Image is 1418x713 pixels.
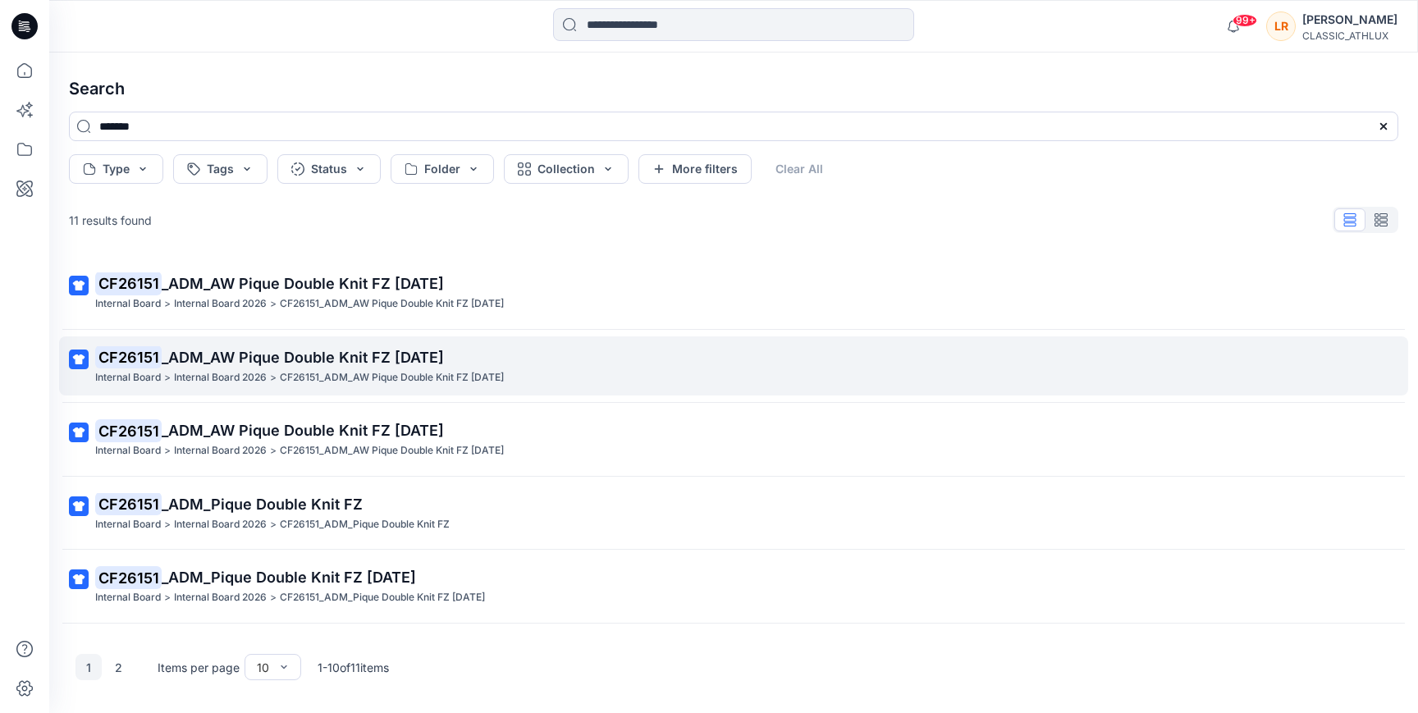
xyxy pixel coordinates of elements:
mark: CF26151 [95,345,162,368]
p: Items per page [158,659,240,676]
p: > [164,442,171,459]
span: _ADM_AW Pique Double Knit FZ [DATE] [162,275,444,292]
button: 1 [75,654,102,680]
button: 2 [105,654,131,680]
p: CF26151_ADM_AW Pique Double Knit FZ 01OCT25 [280,295,504,313]
div: CLASSIC_ATHLUX [1302,30,1397,42]
p: 11 results found [69,212,152,229]
p: > [270,369,277,386]
h4: Search [56,66,1411,112]
p: > [164,589,171,606]
button: Folder [391,154,494,184]
button: Status [277,154,381,184]
mark: CF26151 [95,272,162,295]
p: Internal Board [95,295,161,313]
p: CF26151_ADM_AW Pique Double Knit FZ 05OCT25 [280,369,504,386]
p: > [164,369,171,386]
p: Internal Board 2026 [174,589,267,606]
p: CF26151_ADM_Pique Double Knit FZ 30SEP25 [280,589,485,606]
p: Internal Board 2026 [174,369,267,386]
span: _ADM_AW Pique Double Knit FZ [DATE] [162,349,444,366]
button: Tags [173,154,268,184]
a: CF26151_ADM_AW Pique Double Knit FZ [DATE]Internal Board>Internal Board 2026>CF26151_ADM_AW Pique... [59,263,1408,322]
p: > [270,516,277,533]
div: LR [1266,11,1296,41]
p: Internal Board [95,589,161,606]
p: > [270,589,277,606]
div: 10 [257,659,269,676]
p: > [270,295,277,313]
p: > [270,442,277,459]
button: Type [69,154,163,184]
button: Collection [504,154,629,184]
p: CF26151_ADM_AW Pique Double Knit FZ 07OCT25 [280,442,504,459]
p: Internal Board 2026 [174,442,267,459]
p: Internal Board [95,516,161,533]
p: > [164,295,171,313]
span: _ADM_Pique Double Knit FZ [DATE] [162,569,416,586]
p: > [164,516,171,533]
p: 1 - 10 of 11 items [318,659,389,676]
a: CF26151_ADM_Pique Double Knit FZInternal Board>Internal Board 2026>CF26151_ADM_Pique Double Knit FZ [59,483,1408,543]
p: CF26151_ADM_Pique Double Knit FZ [280,516,450,533]
span: _ADM_AW Pique Double Knit FZ [DATE] [162,422,444,439]
a: CF26151_ADM_AW Pique Double Knit FZ [DATE]Internal Board>Internal Board 2026>CF26151_ADM_AW Pique... [59,409,1408,469]
a: CF26151_ADM_AW Pique Double Knit FZ [DATE]Internal Board>Internal Board 2026>CF26151_ADM_AW Pique... [59,336,1408,396]
mark: CF26151 [95,492,162,515]
a: CF26151_ADM_Pique Double Knit FZ [DATE]Internal Board>Internal Board 2026>CF26151_ADM_Pique Doubl... [59,556,1408,616]
span: _ADM_Pique Double Knit FZ [162,496,363,513]
mark: CF26151 [95,566,162,589]
span: 99+ [1233,14,1257,27]
div: [PERSON_NAME] [1302,10,1397,30]
p: Internal Board [95,369,161,386]
p: Internal Board 2026 [174,295,267,313]
mark: CF26151 [95,419,162,442]
p: Internal Board 2026 [174,516,267,533]
button: More filters [638,154,752,184]
a: CF26151_ADM_AW Pique Double Knit FZ [DATE]Internal Board>Internal Board 2026>CF26151_ADM_AW Pique... [59,630,1408,690]
p: Internal Board [95,442,161,459]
